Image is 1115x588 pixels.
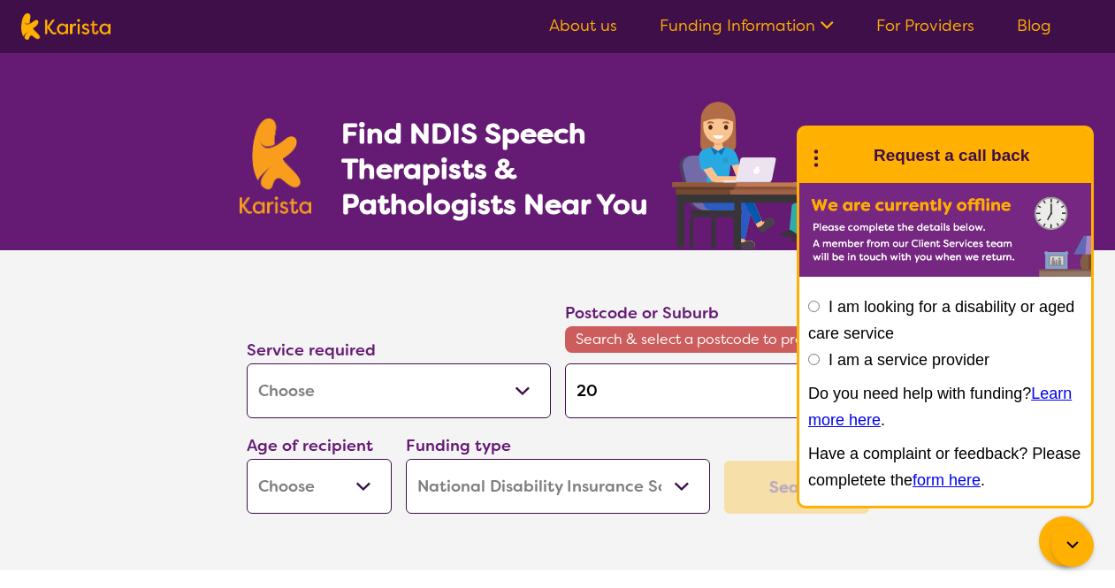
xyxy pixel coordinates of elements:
[549,15,617,36] a: About us
[565,302,719,324] label: Postcode or Suburb
[808,298,1074,342] label: I am looking for a disability or aged care service
[247,435,373,456] label: Age of recipient
[565,363,869,418] input: Type
[1017,15,1051,36] a: Blog
[565,326,869,353] span: Search & select a postcode to proceed
[660,15,834,36] a: Funding Information
[913,471,981,489] a: form here
[247,340,376,361] label: Service required
[808,380,1082,433] p: Do you need help with funding? .
[1039,516,1088,566] button: Channel Menu
[21,13,111,40] img: Karista logo
[828,138,863,173] img: Karista
[240,118,312,214] img: Karista logo
[341,116,668,222] h1: Find NDIS Speech Therapists & Pathologists Near You
[658,95,876,250] img: speech-therapy
[874,142,1029,169] h1: Request a call back
[829,351,989,369] label: I am a service provider
[808,440,1082,493] p: Have a complaint or feedback? Please completete the .
[799,183,1091,277] img: Karista offline chat form to request call back
[406,435,511,456] label: Funding type
[876,15,974,36] a: For Providers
